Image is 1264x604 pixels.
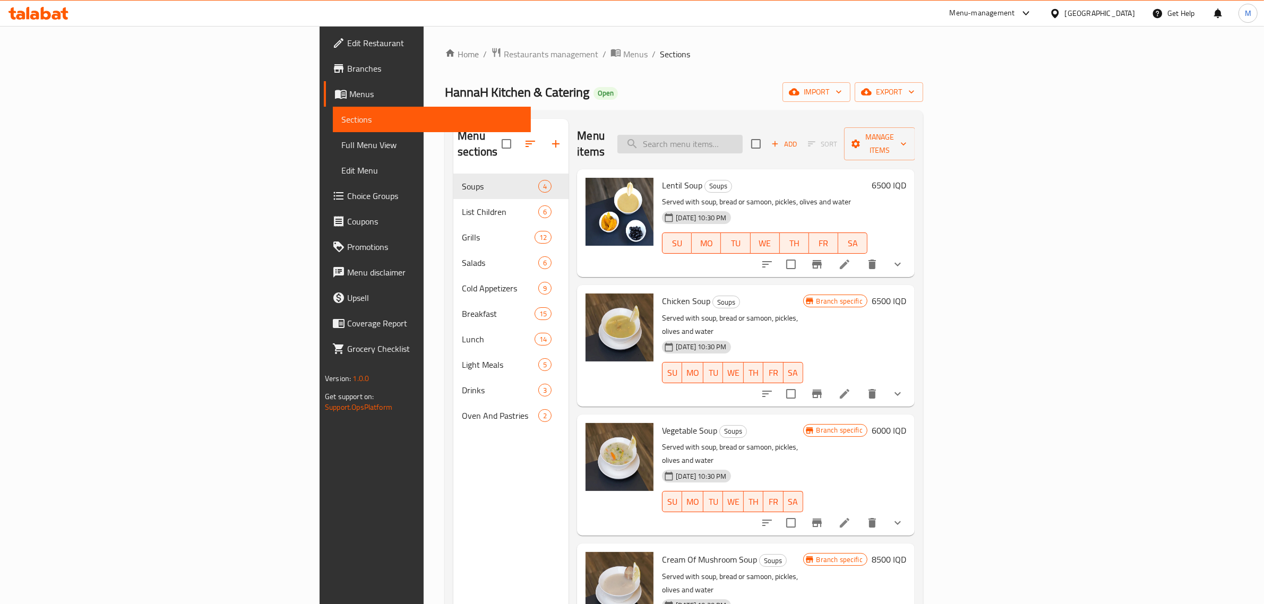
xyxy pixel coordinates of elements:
span: 9 [539,283,551,294]
span: Select section first [801,136,844,152]
span: FR [768,494,779,510]
span: Sections [660,48,690,61]
p: Served with soup, bread or samoon, pickles, olives and water [662,570,803,597]
span: Soups [462,180,538,193]
li: / [603,48,606,61]
button: Add [767,136,801,152]
span: Branch specific [812,425,867,435]
div: items [538,409,552,422]
a: Edit menu item [838,516,851,529]
h2: Menu items [577,128,605,160]
span: Add [770,138,798,150]
a: Menus [610,47,648,61]
a: Promotions [324,234,531,260]
a: Upsell [324,285,531,310]
span: Grocery Checklist [347,342,522,355]
button: TH [744,362,763,383]
span: Branches [347,62,522,75]
div: Salads6 [453,250,569,275]
span: [DATE] 10:30 PM [672,342,730,352]
span: import [791,85,842,99]
button: TH [780,232,809,254]
div: Menu-management [950,7,1015,20]
button: FR [763,491,783,512]
span: 4 [539,182,551,192]
span: Vegetable Soup [662,422,717,438]
span: Light Meals [462,358,538,371]
span: TH [784,236,805,251]
span: TU [725,236,746,251]
button: delete [859,252,885,277]
span: Soups [713,296,740,308]
div: Cold Appetizers9 [453,275,569,301]
span: 5 [539,360,551,370]
div: items [538,256,552,269]
div: Grills12 [453,225,569,250]
span: Sections [341,113,522,126]
div: items [538,384,552,396]
span: Salads [462,256,538,269]
button: delete [859,381,885,407]
span: SU [667,365,678,381]
span: SA [842,236,863,251]
button: export [855,82,923,102]
h6: 8500 IQD [872,552,906,567]
span: Select section [745,133,767,155]
div: Drinks3 [453,377,569,403]
span: Branch specific [812,555,867,565]
a: Edit menu item [838,258,851,271]
input: search [617,135,743,153]
button: import [783,82,850,102]
span: Manage items [853,131,907,157]
div: Grills [462,231,535,244]
button: show more [885,510,910,536]
span: 3 [539,385,551,395]
a: Edit Menu [333,158,531,183]
span: SA [788,494,799,510]
button: WE [723,491,744,512]
span: Get support on: [325,390,374,403]
button: delete [859,510,885,536]
button: TH [744,491,763,512]
span: 6 [539,207,551,217]
button: Branch-specific-item [804,510,830,536]
svg: Show Choices [891,516,904,529]
span: Soups [760,555,786,567]
span: Sort sections [518,131,543,157]
span: Full Menu View [341,139,522,151]
button: TU [721,232,750,254]
p: Served with soup, bread or samoon, pickles, olives and water [662,195,867,209]
span: SA [788,365,799,381]
button: SA [784,491,803,512]
span: WE [727,365,740,381]
span: Breakfast [462,307,535,320]
div: Soups [719,425,747,438]
span: export [863,85,915,99]
div: Cold Appetizers [462,282,538,295]
span: MO [696,236,717,251]
span: Open [594,89,618,98]
span: Select to update [780,512,802,534]
span: MO [686,494,699,510]
span: 14 [535,334,551,344]
span: TU [708,365,719,381]
a: Branches [324,56,531,81]
span: MO [686,365,699,381]
a: Menu disclaimer [324,260,531,285]
span: Oven And Pastries [462,409,538,422]
span: FR [813,236,834,251]
span: Promotions [347,240,522,253]
span: Choice Groups [347,189,522,202]
div: Light Meals5 [453,352,569,377]
span: M [1245,7,1251,19]
span: List Children [462,205,538,218]
span: Drinks [462,384,538,396]
button: FR [809,232,838,254]
div: items [538,180,552,193]
span: Branch specific [812,296,867,306]
button: show more [885,252,910,277]
button: SA [784,362,803,383]
button: TU [703,362,723,383]
img: Lentil Soup [586,178,654,246]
